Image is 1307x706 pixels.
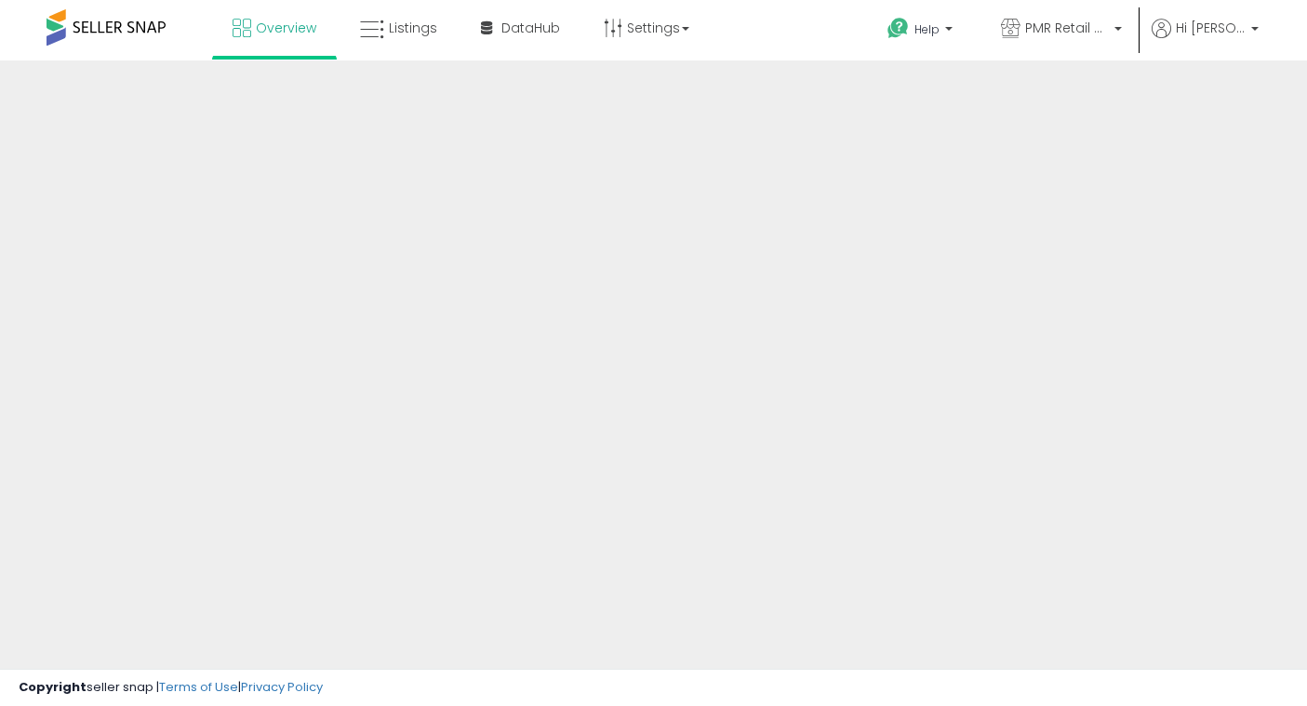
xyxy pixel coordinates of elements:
[1025,19,1109,37] span: PMR Retail USA LLC
[501,19,560,37] span: DataHub
[19,679,323,697] div: seller snap | |
[1152,19,1259,60] a: Hi [PERSON_NAME]
[159,678,238,696] a: Terms of Use
[256,19,316,37] span: Overview
[19,678,87,696] strong: Copyright
[389,19,437,37] span: Listings
[241,678,323,696] a: Privacy Policy
[1176,19,1246,37] span: Hi [PERSON_NAME]
[887,17,910,40] i: Get Help
[914,21,940,37] span: Help
[873,3,971,60] a: Help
